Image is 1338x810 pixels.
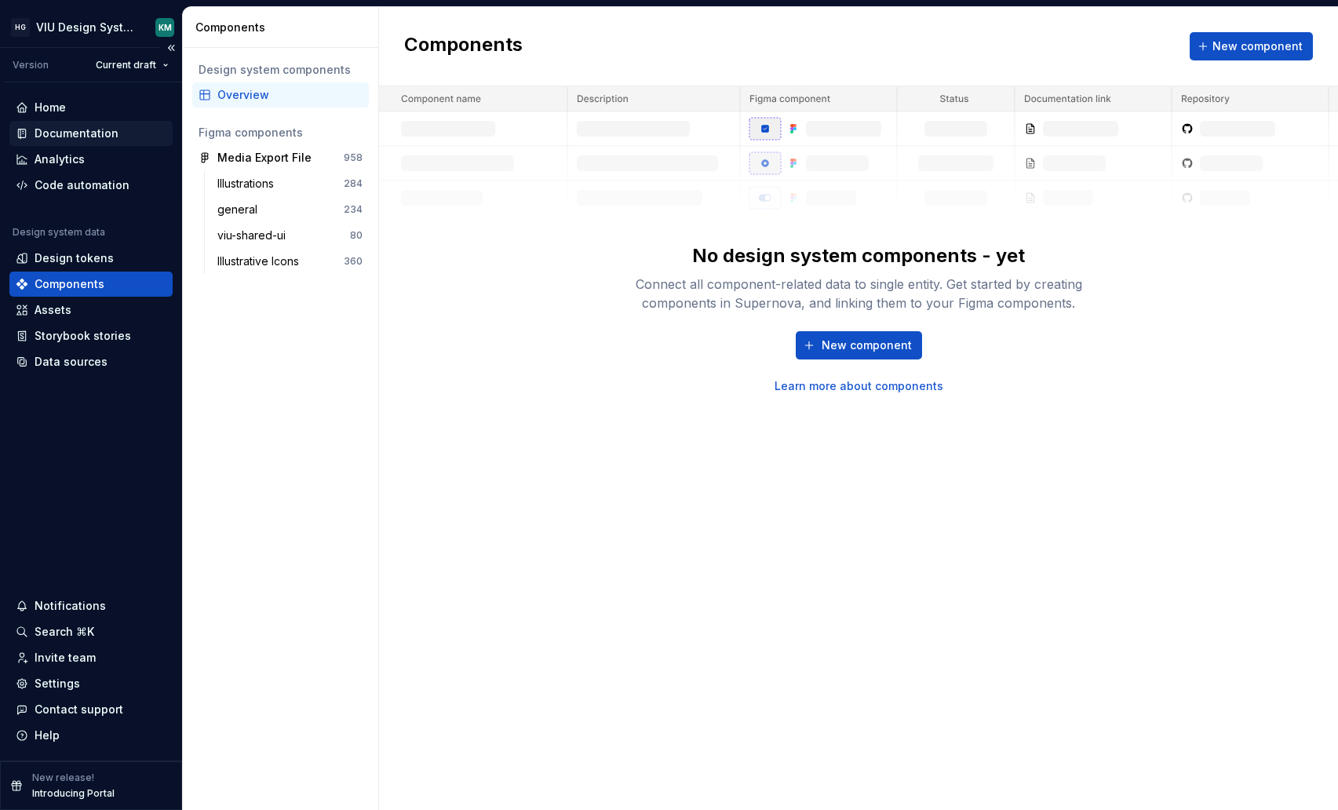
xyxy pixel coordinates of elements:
div: Home [35,100,66,115]
div: Version [13,59,49,71]
a: Components [9,272,173,297]
div: Illustrations [217,176,280,192]
span: New component [822,337,912,353]
div: Invite team [35,650,96,666]
a: Design tokens [9,246,173,271]
div: Search ⌘K [35,624,94,640]
div: Analytics [35,151,85,167]
div: 80 [350,229,363,242]
a: Overview [192,82,369,108]
div: No design system components - yet [692,243,1025,268]
a: Settings [9,671,173,696]
a: Storybook stories [9,323,173,348]
div: Components [35,276,104,292]
div: viu-shared-ui [217,228,292,243]
div: Contact support [35,702,123,717]
a: Invite team [9,645,173,670]
a: Analytics [9,147,173,172]
button: New component [796,331,922,359]
div: Assets [35,302,71,318]
button: HGVIU Design SystemKM [3,10,179,44]
div: Notifications [35,598,106,614]
button: Help [9,723,173,748]
a: Code automation [9,173,173,198]
p: Introducing Portal [32,787,115,800]
button: Contact support [9,697,173,722]
a: Home [9,95,173,120]
div: Illustrative Icons [217,254,305,269]
div: Components [195,20,372,35]
span: Current draft [96,59,156,71]
div: VIU Design System [36,20,137,35]
div: Data sources [35,354,108,370]
a: Data sources [9,349,173,374]
a: Illustrations284 [211,171,369,196]
div: Settings [35,676,80,691]
div: Documentation [35,126,118,141]
h2: Components [404,32,523,60]
div: HG [11,18,30,37]
div: Help [35,728,60,743]
div: 284 [344,177,363,190]
button: New component [1190,32,1313,60]
p: New release! [32,772,94,784]
div: Design system components [199,62,363,78]
button: Collapse sidebar [160,37,182,59]
a: Media Export File958 [192,145,369,170]
button: Search ⌘K [9,619,173,644]
div: general [217,202,264,217]
div: Code automation [35,177,129,193]
button: Current draft [89,54,176,76]
div: Design tokens [35,250,114,266]
div: 958 [344,151,363,164]
a: Illustrative Icons360 [211,249,369,274]
div: Connect all component-related data to single entity. Get started by creating components in Supern... [607,275,1110,312]
span: New component [1212,38,1303,54]
div: 360 [344,255,363,268]
a: Learn more about components [775,378,943,394]
a: viu-shared-ui80 [211,223,369,248]
a: general234 [211,197,369,222]
div: KM [159,21,172,34]
div: Figma components [199,125,363,140]
div: Overview [217,87,363,103]
a: Assets [9,297,173,323]
div: Storybook stories [35,328,131,344]
div: Media Export File [217,150,312,166]
div: Design system data [13,226,105,239]
a: Documentation [9,121,173,146]
button: Notifications [9,593,173,618]
div: 234 [344,203,363,216]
